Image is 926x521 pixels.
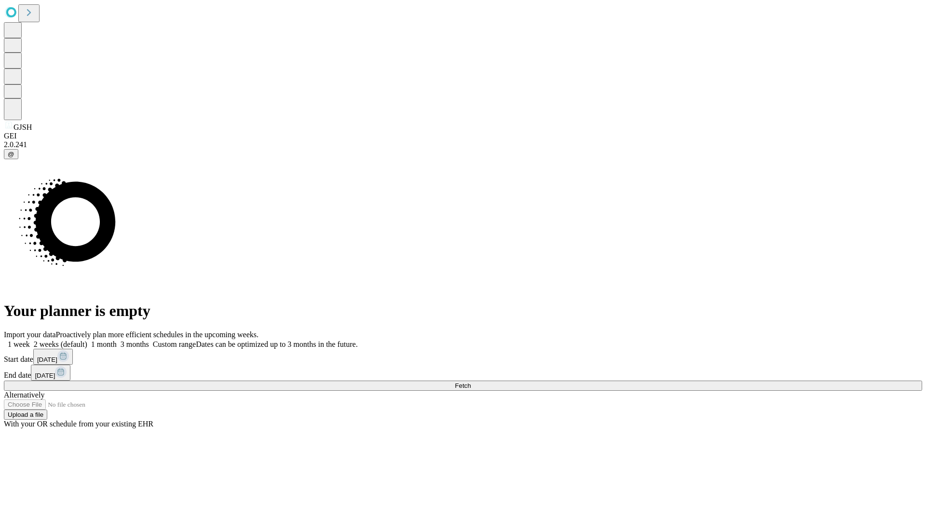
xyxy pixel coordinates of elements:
div: Start date [4,349,922,365]
span: Fetch [455,382,471,389]
span: [DATE] [35,372,55,379]
span: With your OR schedule from your existing EHR [4,420,153,428]
span: 2 weeks (default) [34,340,87,348]
span: @ [8,151,14,158]
span: 1 month [91,340,117,348]
button: Fetch [4,381,922,391]
span: 1 week [8,340,30,348]
div: GEI [4,132,922,140]
span: Alternatively [4,391,44,399]
span: Custom range [153,340,196,348]
button: [DATE] [33,349,73,365]
span: Proactively plan more efficient schedules in the upcoming weeks. [56,330,259,339]
button: @ [4,149,18,159]
h1: Your planner is empty [4,302,922,320]
div: End date [4,365,922,381]
span: [DATE] [37,356,57,363]
span: 3 months [121,340,149,348]
span: Import your data [4,330,56,339]
span: GJSH [14,123,32,131]
span: Dates can be optimized up to 3 months in the future. [196,340,357,348]
button: [DATE] [31,365,70,381]
button: Upload a file [4,410,47,420]
div: 2.0.241 [4,140,922,149]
